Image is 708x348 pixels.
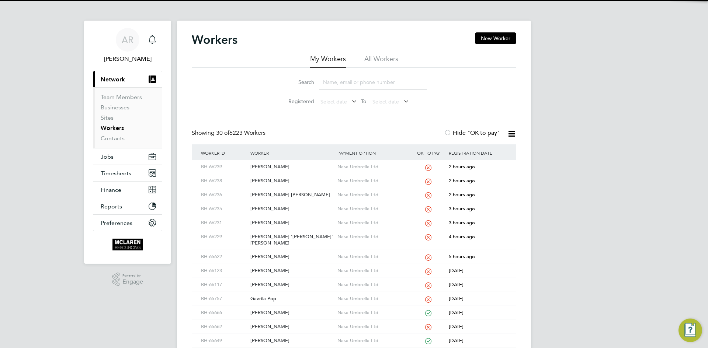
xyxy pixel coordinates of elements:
div: Nasa Umbrella Ltd [336,250,410,264]
div: [PERSON_NAME] [249,264,335,278]
a: BH-66229[PERSON_NAME] '[PERSON_NAME]' [PERSON_NAME]Nasa Umbrella Ltd4 hours ago [199,230,509,236]
div: [PERSON_NAME] [249,174,335,188]
div: Nasa Umbrella Ltd [336,230,410,244]
span: [DATE] [449,337,464,344]
a: BH-66239[PERSON_NAME]Nasa Umbrella Ltd2 hours ago [199,160,509,166]
span: Select date [320,98,347,105]
div: BH-66117 [199,278,249,292]
a: Contacts [101,135,125,142]
button: Network [93,71,162,87]
span: 30 of [216,129,229,137]
div: BH-65666 [199,306,249,320]
div: Nasa Umbrella Ltd [336,292,410,306]
div: Nasa Umbrella Ltd [336,202,410,216]
span: Arek Roziewicz [93,55,162,63]
div: BH-66236 [199,188,249,202]
div: [PERSON_NAME] [PERSON_NAME] [249,188,335,202]
span: AR [122,35,133,45]
a: BH-66235[PERSON_NAME]Nasa Umbrella Ltd3 hours ago [199,202,509,208]
div: BH-65757 [199,292,249,306]
div: Worker ID [199,144,249,161]
nav: Main navigation [84,21,171,264]
span: Select date [372,98,399,105]
div: BH-66231 [199,216,249,230]
img: mclaren-logo-retina.png [112,239,142,250]
span: 2 hours ago [449,164,475,170]
div: BH-65622 [199,250,249,264]
button: Engage Resource Center [678,319,702,342]
input: Name, email or phone number [319,75,427,89]
div: Registration Date [447,144,509,161]
div: [PERSON_NAME] [249,306,335,320]
button: Timesheets [93,165,162,181]
a: BH-65757Gavrila PopNasa Umbrella Ltd[DATE] [199,292,509,298]
span: To [359,96,368,106]
span: Reports [101,203,122,210]
button: Preferences [93,215,162,231]
div: Nasa Umbrella Ltd [336,320,410,334]
span: Engage [122,279,143,285]
div: BH-65649 [199,334,249,348]
li: All Workers [364,55,398,68]
button: New Worker [475,32,516,44]
div: BH-66123 [199,264,249,278]
span: Jobs [101,153,114,160]
a: Go to home page [93,239,162,250]
a: Businesses [101,104,129,111]
div: Network [93,87,162,148]
span: Powered by [122,273,143,279]
a: BH-66231[PERSON_NAME]Nasa Umbrella Ltd3 hours ago [199,216,509,222]
div: Showing [192,129,267,137]
span: Network [101,76,125,83]
span: [DATE] [449,295,464,302]
a: BH-66236[PERSON_NAME] [PERSON_NAME]Nasa Umbrella Ltd2 hours ago [199,188,509,194]
span: 4 hours ago [449,233,475,240]
div: OK to pay [410,144,447,161]
div: Nasa Umbrella Ltd [336,216,410,230]
a: BH-65662[PERSON_NAME]Nasa Umbrella Ltd[DATE] [199,320,509,326]
li: My Workers [310,55,346,68]
label: Hide "OK to pay" [444,129,500,137]
button: Reports [93,198,162,214]
span: 6223 Workers [216,129,265,137]
a: BH-65649[PERSON_NAME]Nasa Umbrella Ltd[DATE] [199,334,509,340]
span: 3 hours ago [449,205,475,212]
div: BH-66239 [199,160,249,174]
div: Nasa Umbrella Ltd [336,174,410,188]
div: Nasa Umbrella Ltd [336,264,410,278]
div: [PERSON_NAME] '[PERSON_NAME]' [PERSON_NAME] [249,230,335,250]
div: Gavrila Pop [249,292,335,306]
span: 2 hours ago [449,177,475,184]
a: BH-65622[PERSON_NAME]Nasa Umbrella Ltd5 hours ago [199,250,509,256]
div: BH-66229 [199,230,249,244]
div: Nasa Umbrella Ltd [336,278,410,292]
a: Sites [101,114,114,121]
span: 5 hours ago [449,253,475,260]
a: BH-66238[PERSON_NAME]Nasa Umbrella Ltd2 hours ago [199,174,509,180]
a: BH-66123[PERSON_NAME]Nasa Umbrella Ltd[DATE] [199,264,509,270]
a: BH-66117[PERSON_NAME]Nasa Umbrella Ltd[DATE] [199,278,509,284]
label: Registered [281,98,314,105]
span: [DATE] [449,323,464,330]
div: Worker [249,144,335,161]
span: 3 hours ago [449,219,475,226]
span: Finance [101,186,121,193]
h2: Workers [192,32,237,47]
a: Powered byEngage [112,273,143,287]
span: [DATE] [449,309,464,316]
a: AR[PERSON_NAME] [93,28,162,63]
div: Nasa Umbrella Ltd [336,334,410,348]
span: 2 hours ago [449,191,475,198]
div: Nasa Umbrella Ltd [336,188,410,202]
a: Team Members [101,94,142,101]
div: [PERSON_NAME] [249,278,335,292]
button: Finance [93,182,162,198]
div: [PERSON_NAME] [249,216,335,230]
div: [PERSON_NAME] [249,160,335,174]
span: [DATE] [449,281,464,288]
div: [PERSON_NAME] [249,334,335,348]
div: Payment Option [336,144,410,161]
div: BH-66238 [199,174,249,188]
div: BH-66235 [199,202,249,216]
span: Timesheets [101,170,131,177]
